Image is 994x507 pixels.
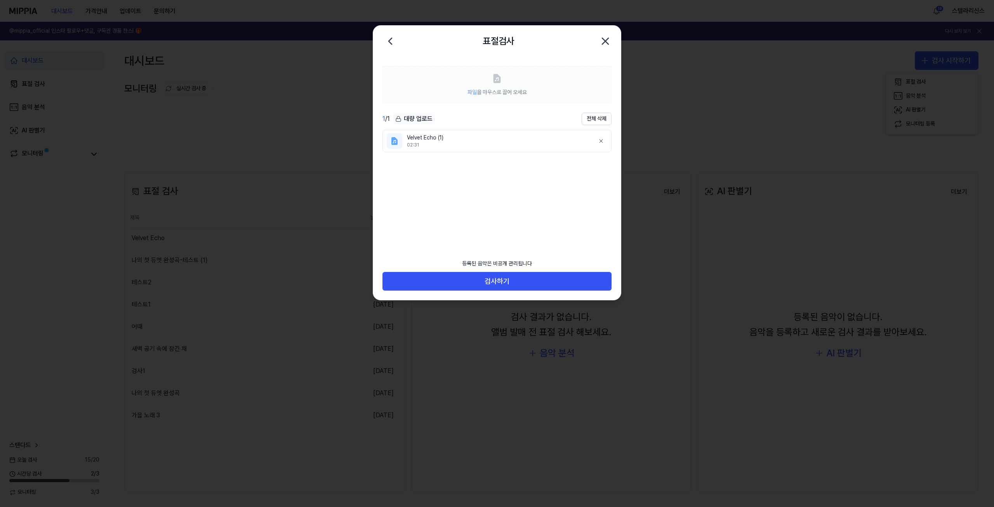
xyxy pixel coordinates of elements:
div: / 1 [382,114,390,124]
button: 대량 업로드 [393,113,435,125]
h2: 표절검사 [483,34,514,49]
button: 검사하기 [382,272,612,291]
span: 파일 [467,89,477,95]
button: 전체 삭제 [582,113,612,125]
div: Velvet Echo (1) [407,134,589,142]
div: 등록된 음악은 비공개 관리됩니다 [457,255,537,272]
span: 을 마우스로 끌어 오세요 [467,89,527,95]
div: 02:31 [407,142,589,148]
div: 대량 업로드 [393,113,435,124]
span: 1 [382,115,385,122]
